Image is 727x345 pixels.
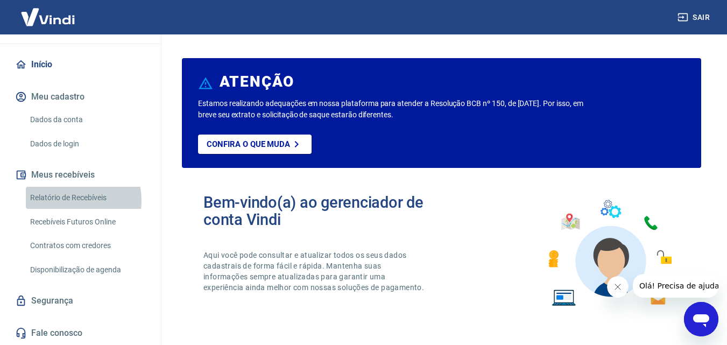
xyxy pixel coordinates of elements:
iframe: Mensagem da empresa [633,274,718,298]
button: Sair [675,8,714,27]
a: Relatório de Recebíveis [26,187,148,209]
span: Olá! Precisa de ajuda? [6,8,90,16]
a: Confira o que muda [198,135,312,154]
a: Segurança [13,289,148,313]
iframe: Botão para abrir a janela de mensagens [684,302,718,336]
a: Recebíveis Futuros Online [26,211,148,233]
a: Dados da conta [26,109,148,131]
img: Vindi [13,1,83,33]
iframe: Fechar mensagem [607,276,629,298]
a: Contratos com credores [26,235,148,257]
a: Fale conosco [13,321,148,345]
img: Imagem de um avatar masculino com diversos icones exemplificando as funcionalidades do gerenciado... [539,194,680,313]
a: Dados de login [26,133,148,155]
p: Estamos realizando adequações em nossa plataforma para atender a Resolução BCB nº 150, de [DATE].... [198,98,588,121]
h6: ATENÇÃO [220,76,294,87]
button: Meus recebíveis [13,163,148,187]
p: Confira o que muda [207,139,290,149]
h2: Bem-vindo(a) ao gerenciador de conta Vindi [203,194,442,228]
a: Disponibilização de agenda [26,259,148,281]
button: Meu cadastro [13,85,148,109]
p: Aqui você pode consultar e atualizar todos os seus dados cadastrais de forma fácil e rápida. Mant... [203,250,426,293]
a: Início [13,53,148,76]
